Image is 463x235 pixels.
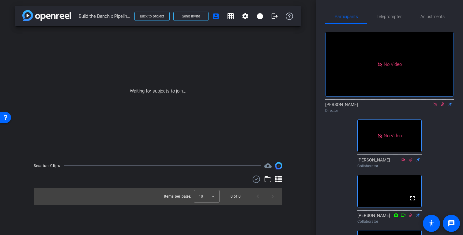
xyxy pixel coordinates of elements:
span: Teleprompter [377,14,402,19]
div: Collaborator [357,163,422,169]
span: Send invite [182,14,200,19]
span: Destinations for your clips [264,162,272,169]
div: Collaborator [357,219,422,224]
img: app-logo [22,10,71,21]
div: [PERSON_NAME] [325,101,454,113]
mat-icon: grid_on [227,13,234,20]
mat-icon: message [448,220,455,227]
mat-icon: info [256,13,264,20]
button: Send invite [173,12,209,21]
div: Waiting for subjects to join... [15,26,301,156]
span: No Video [384,133,402,138]
span: Adjustments [420,14,445,19]
div: [PERSON_NAME] [357,157,422,169]
div: [PERSON_NAME] [357,212,422,224]
div: 0 of 0 [231,193,241,199]
img: Session clips [275,162,282,169]
span: No Video [384,61,402,67]
mat-icon: logout [271,13,278,20]
button: Next page [265,189,280,204]
span: Participants [335,14,358,19]
mat-icon: accessibility [428,220,435,227]
div: Items per page: [164,193,191,199]
div: Director [325,108,454,113]
mat-icon: settings [242,13,249,20]
div: Session Clips [34,163,60,169]
span: Build the Bench x Pipeline Fund Interview [79,10,131,22]
mat-icon: account_box [212,13,220,20]
button: Previous page [250,189,265,204]
button: Back to project [134,12,170,21]
span: Back to project [140,14,164,18]
mat-icon: cloud_upload [264,162,272,169]
mat-icon: fullscreen [409,195,416,202]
